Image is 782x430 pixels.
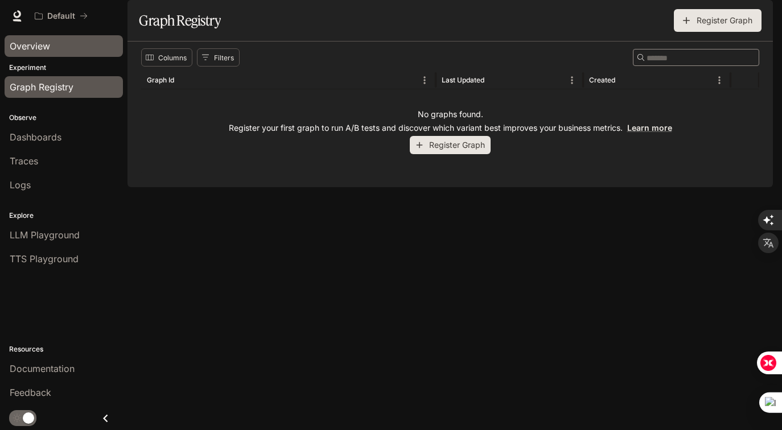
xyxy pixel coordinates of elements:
[589,76,615,84] div: Created
[197,48,240,67] button: Show filters
[633,49,759,66] div: Search
[47,11,75,21] p: Default
[418,109,483,120] p: No graphs found.
[175,72,192,89] button: Sort
[674,9,762,32] button: Register Graph
[563,72,581,89] button: Menu
[416,72,433,89] button: Menu
[229,122,672,134] p: Register your first graph to run A/B tests and discover which variant best improves your business...
[485,72,503,89] button: Sort
[711,72,728,89] button: Menu
[410,136,491,155] button: Register Graph
[627,123,672,133] a: Learn more
[442,76,484,84] div: Last Updated
[30,5,93,27] button: All workspaces
[141,48,192,67] button: Select columns
[147,76,174,84] div: Graph Id
[616,72,633,89] button: Sort
[139,9,221,32] h1: Graph Registry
